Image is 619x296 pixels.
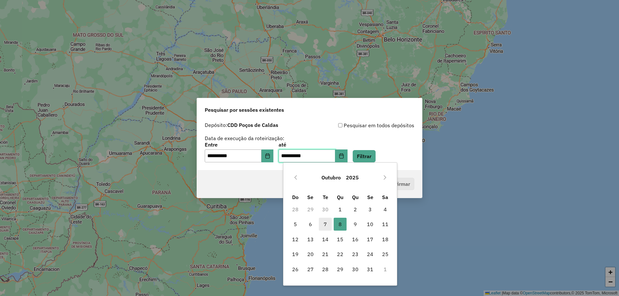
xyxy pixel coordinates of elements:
span: Se [367,194,373,200]
span: 26 [289,263,302,276]
span: 31 [364,263,377,276]
td: 20 [303,247,318,262]
span: 22 [334,248,347,261]
span: 4 [379,203,392,216]
td: 5 [288,217,303,232]
td: 28 [288,202,303,217]
span: 13 [304,233,317,246]
span: 14 [319,233,332,246]
td: 26 [288,262,303,276]
td: 30 [318,202,333,217]
td: 29 [303,202,318,217]
td: 8 [333,217,348,232]
span: 10 [364,218,377,231]
span: 28 [319,263,332,276]
td: 2 [348,202,363,217]
td: 1 [378,262,392,276]
td: 29 [333,262,348,276]
td: 25 [378,247,392,262]
span: 15 [334,233,347,246]
span: 19 [289,248,302,261]
button: Filtrar [353,150,376,162]
td: 31 [363,262,378,276]
button: Choose Year [343,170,361,185]
span: 17 [364,233,377,246]
button: Next Month [380,172,390,183]
td: 23 [348,247,363,262]
td: 30 [348,262,363,276]
td: 19 [288,247,303,262]
span: 29 [334,263,347,276]
span: 2 [349,203,362,216]
td: 24 [363,247,378,262]
label: Data de execução da roteirização: [205,134,284,142]
td: 17 [363,232,378,247]
td: 28 [318,262,333,276]
td: 18 [378,232,392,247]
span: Se [307,194,313,200]
span: 23 [349,248,362,261]
button: Choose Date [335,149,348,162]
td: 4 [378,202,392,217]
span: Te [323,194,328,200]
button: Previous Month [290,172,301,183]
span: 11 [379,218,392,231]
button: Choose Date [261,149,274,162]
span: 6 [304,218,317,231]
span: 1 [334,203,347,216]
span: 27 [304,263,317,276]
span: 7 [319,218,332,231]
td: 14 [318,232,333,247]
td: 27 [303,262,318,276]
td: 9 [348,217,363,232]
span: 25 [379,248,392,261]
td: 16 [348,232,363,247]
td: 15 [333,232,348,247]
span: 24 [364,248,377,261]
span: 8 [334,218,347,231]
span: Qu [352,194,359,200]
td: 7 [318,217,333,232]
span: 5 [289,218,302,231]
div: Pesquisar em todos depósitos [309,121,414,129]
span: Do [292,194,299,200]
strong: CDD Poços de Caldas [227,122,278,128]
span: Qu [337,194,343,200]
span: 18 [379,233,392,246]
td: 1 [333,202,348,217]
span: 9 [349,218,362,231]
span: Sa [382,194,388,200]
td: 10 [363,217,378,232]
label: Entre [205,141,273,148]
td: 21 [318,247,333,262]
td: 13 [303,232,318,247]
span: Pesquisar por sessões existentes [205,106,284,114]
button: Choose Month [319,170,343,185]
td: 22 [333,247,348,262]
label: até [279,141,347,148]
span: 16 [349,233,362,246]
td: 11 [378,217,392,232]
span: 12 [289,233,302,246]
span: 20 [304,248,317,261]
td: 12 [288,232,303,247]
div: Choose Date [283,162,397,286]
span: 3 [364,203,377,216]
label: Depósito: [205,121,278,129]
span: 21 [319,248,332,261]
td: 6 [303,217,318,232]
span: 30 [349,263,362,276]
td: 3 [363,202,378,217]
